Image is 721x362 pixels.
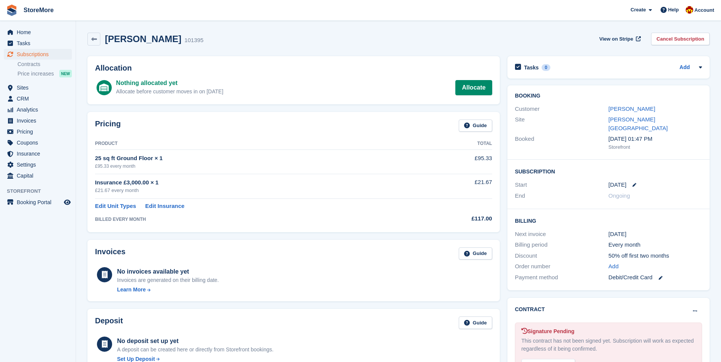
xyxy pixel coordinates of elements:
a: Cancel Subscription [651,33,710,45]
a: Edit Unit Types [95,202,136,211]
span: Coupons [17,137,62,148]
span: Pricing [17,126,62,137]
h2: Tasks [524,64,539,71]
span: Settings [17,159,62,170]
div: Payment method [515,273,608,282]
div: Site [515,115,608,132]
div: Billing period [515,241,608,249]
span: Price increases [17,70,54,77]
a: menu [4,137,72,148]
span: Ongoing [608,192,630,199]
a: Guide [459,316,492,329]
span: Tasks [17,38,62,49]
h2: Invoices [95,247,125,260]
h2: Contract [515,305,545,313]
div: [DATE] [608,230,702,239]
a: Allocate [455,80,492,95]
span: Help [668,6,679,14]
div: Insurance £3,000.00 × 1 [95,178,418,187]
div: 101395 [184,36,203,45]
a: menu [4,82,72,93]
div: [DATE] 01:47 PM [608,135,702,143]
th: Total [418,138,492,150]
div: End [515,192,608,200]
div: Booked [515,135,608,151]
span: CRM [17,93,62,104]
a: StoreMore [21,4,57,16]
div: £117.00 [418,214,492,223]
div: Invoices are generated on their billing date. [117,276,219,284]
div: Customer [515,105,608,113]
span: Sites [17,82,62,93]
div: Nothing allocated yet [116,79,223,88]
img: Store More Team [686,6,693,14]
div: 25 sq ft Ground Floor × 1 [95,154,418,163]
span: Invoices [17,115,62,126]
a: menu [4,197,72,208]
a: menu [4,159,72,170]
div: Signature Pending [521,327,696,335]
h2: Allocation [95,64,492,72]
h2: Subscription [515,167,702,175]
span: Booking Portal [17,197,62,208]
a: Contracts [17,61,72,68]
a: Guide [459,120,492,132]
a: View on Stripe [596,33,642,45]
img: stora-icon-8386f47178a22dfd0bd8f6a31ec36ba5ce8667c1dd55bd0f319d3a0aa187defe.svg [6,5,17,16]
a: [PERSON_NAME] [608,105,655,112]
span: Analytics [17,104,62,115]
span: Insurance [17,148,62,159]
h2: Deposit [95,316,123,329]
div: 0 [542,64,550,71]
a: [PERSON_NAME][GEOGRAPHIC_DATA] [608,116,668,131]
span: Capital [17,170,62,181]
h2: [PERSON_NAME] [105,34,181,44]
a: Add [680,63,690,72]
span: Account [694,6,714,14]
h2: Billing [515,217,702,224]
span: Home [17,27,62,38]
div: Every month [608,241,702,249]
div: Order number [515,262,608,271]
h2: Booking [515,93,702,99]
a: Edit Insurance [145,202,184,211]
div: Debit/Credit Card [608,273,702,282]
div: This contract has not been signed yet. Subscription will work as expected regardless of it being ... [521,337,696,353]
div: Learn More [117,286,146,294]
a: menu [4,170,72,181]
p: A deposit can be created here or directly from Storefront bookings. [117,346,274,354]
a: menu [4,115,72,126]
a: Add [608,262,619,271]
a: Learn More [117,286,219,294]
a: menu [4,104,72,115]
td: £21.67 [418,174,492,198]
div: £95.33 every month [95,163,418,170]
a: menu [4,49,72,60]
div: £21.67 every month [95,187,418,194]
a: menu [4,38,72,49]
div: No deposit set up yet [117,337,274,346]
span: Create [631,6,646,14]
a: menu [4,27,72,38]
div: Start [515,181,608,189]
span: Subscriptions [17,49,62,60]
div: No invoices available yet [117,267,219,276]
h2: Pricing [95,120,121,132]
span: Storefront [7,187,76,195]
div: Next invoice [515,230,608,239]
a: menu [4,148,72,159]
div: NEW [59,70,72,77]
a: menu [4,93,72,104]
th: Product [95,138,418,150]
time: 2025-08-22 00:00:00 UTC [608,181,626,189]
a: Preview store [63,198,72,207]
span: View on Stripe [599,35,633,43]
div: Discount [515,252,608,260]
div: Storefront [608,143,702,151]
a: menu [4,126,72,137]
div: BILLED EVERY MONTH [95,216,418,223]
div: Allocate before customer moves in on [DATE] [116,88,223,96]
td: £95.33 [418,150,492,174]
a: Price increases NEW [17,69,72,78]
a: Guide [459,247,492,260]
